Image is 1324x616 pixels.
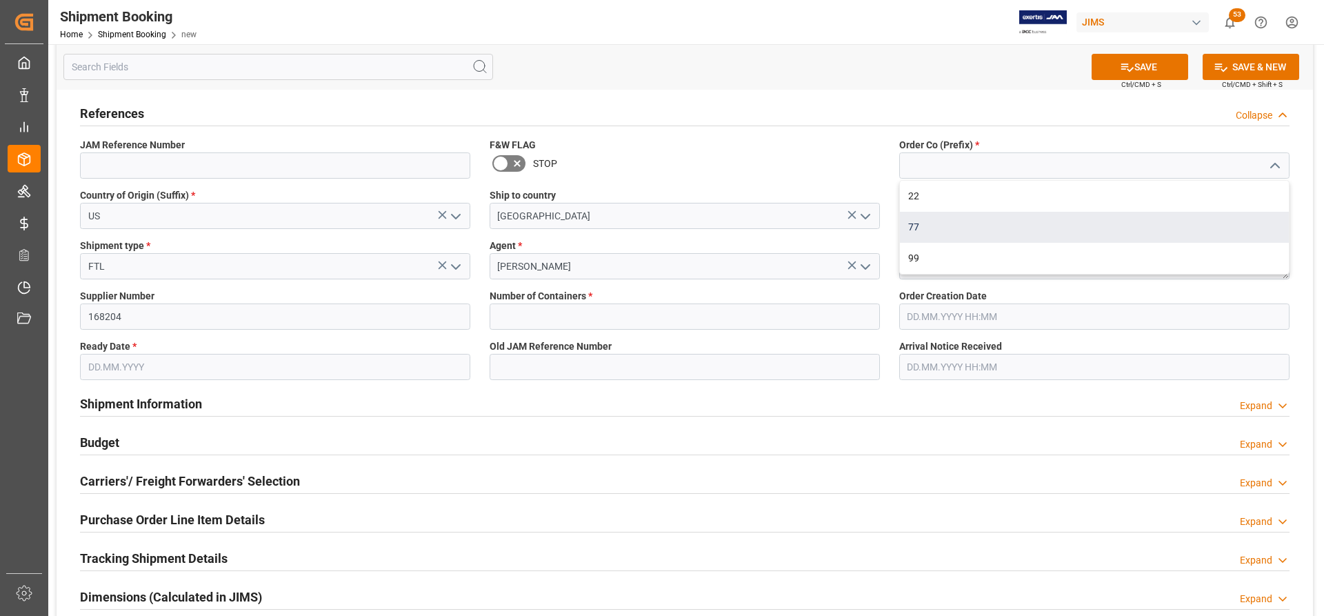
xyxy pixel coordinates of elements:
h2: Budget [80,433,119,452]
div: Expand [1240,437,1272,452]
span: F&W FLAG [490,138,536,152]
button: open menu [444,256,465,277]
div: Expand [1240,476,1272,490]
button: open menu [444,206,465,227]
div: Expand [1240,515,1272,529]
div: JIMS [1076,12,1209,32]
button: close menu [1263,155,1284,177]
button: SAVE [1092,54,1188,80]
span: Supplier Number [80,289,154,304]
span: Ready Date [80,339,137,354]
span: Ctrl/CMD + S [1121,79,1161,90]
span: Old JAM Reference Number [490,339,612,354]
div: Expand [1240,592,1272,606]
span: Country of Origin (Suffix) [80,188,195,203]
div: Expand [1240,553,1272,568]
button: open menu [854,256,874,277]
span: Order Co (Prefix) [899,138,979,152]
h2: Dimensions (Calculated in JIMS) [80,588,262,606]
button: JIMS [1076,9,1214,35]
div: 77 [900,212,1289,243]
span: Shipment type [80,239,150,253]
button: open menu [854,206,874,227]
div: 99 [900,243,1289,274]
input: Search Fields [63,54,493,80]
span: JAM Reference Number [80,138,185,152]
span: STOP [533,157,557,171]
button: SAVE & NEW [1203,54,1299,80]
span: 53 [1229,8,1245,22]
span: Ctrl/CMD + Shift + S [1222,79,1283,90]
div: 22 [900,181,1289,212]
span: Number of Containers [490,289,592,304]
span: Order Creation Date [899,289,987,304]
a: Shipment Booking [98,30,166,39]
img: Exertis%20JAM%20-%20Email%20Logo.jpg_1722504956.jpg [1019,10,1067,34]
a: Home [60,30,83,39]
span: Arrival Notice Received [899,339,1002,354]
input: DD.MM.YYYY HH:MM [899,354,1290,380]
h2: Purchase Order Line Item Details [80,510,265,529]
input: DD.MM.YYYY [80,354,470,380]
h2: Carriers'/ Freight Forwarders' Selection [80,472,300,490]
input: Type to search/select [80,203,470,229]
div: Collapse [1236,108,1272,123]
div: Expand [1240,399,1272,413]
span: Agent [490,239,522,253]
span: Ship to country [490,188,556,203]
h2: Tracking Shipment Details [80,549,228,568]
h2: Shipment Information [80,395,202,413]
h2: References [80,104,144,123]
input: DD.MM.YYYY HH:MM [899,304,1290,330]
div: Shipment Booking [60,6,197,27]
button: show 53 new notifications [1214,7,1245,38]
button: Help Center [1245,7,1276,38]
